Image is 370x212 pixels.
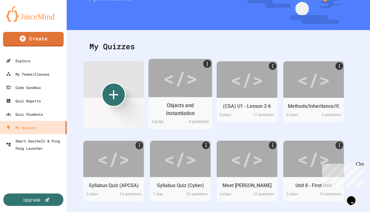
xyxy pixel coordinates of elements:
a: More [203,60,211,67]
div: 0 play s [148,119,180,126]
iframe: chat widget [345,188,364,206]
div: Methods/Inheritance/If/While [288,103,339,110]
div: Explore [6,57,30,64]
div: Create new [102,83,126,107]
a: More [335,142,343,149]
div: </> [97,145,130,173]
div: Syllabus Quiz (Cyber) [157,182,204,189]
div: 6 questions [314,112,344,119]
div: 4 play s [217,191,247,198]
div: Syllabus Quiz (APCSA) [89,182,139,189]
div: Upgrade [23,197,40,203]
div: Quiz Reports [6,97,41,104]
div: My Teams/Classes [6,70,49,78]
div: 0 play s [283,112,314,119]
a: More [269,62,276,70]
iframe: chat widget [320,161,364,187]
a: Create [3,32,64,46]
div: Chat with us now!Close [2,2,42,39]
a: More [135,142,143,149]
div: Unit 8 - First Half [295,182,332,189]
div: 24 questions [114,191,144,198]
img: logo-orange.svg [6,6,61,22]
div: Objects and Instantiation [153,102,208,117]
div: 3 play s [83,191,114,198]
div: My Quizzes [83,35,353,58]
div: </> [231,145,263,173]
div: </> [231,66,263,93]
a: More [335,62,343,70]
a: More [269,142,276,149]
div: 1 play [150,191,180,198]
div: 17 questions [247,112,277,119]
div: </> [297,66,330,93]
div: My Quizzes [6,124,37,131]
div: </> [297,145,330,173]
div: Meet [PERSON_NAME] [222,182,272,189]
div: Quiz Students [6,111,43,118]
div: Smart Doorbell & Ping Pong Launcher [6,137,64,152]
a: More [202,142,210,149]
div: 25 questions [180,191,211,198]
div: Code Sandbox [6,84,41,91]
div: 5 play s [283,191,314,198]
div: 12 questions [247,191,277,198]
div: 8 questions [180,119,212,126]
div: (CSA) U1 - Lesson 2-6 [223,103,271,110]
div: </> [164,145,197,173]
div: 12 questions [314,191,344,198]
div: 0 play s [217,112,247,119]
div: </> [163,63,197,92]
